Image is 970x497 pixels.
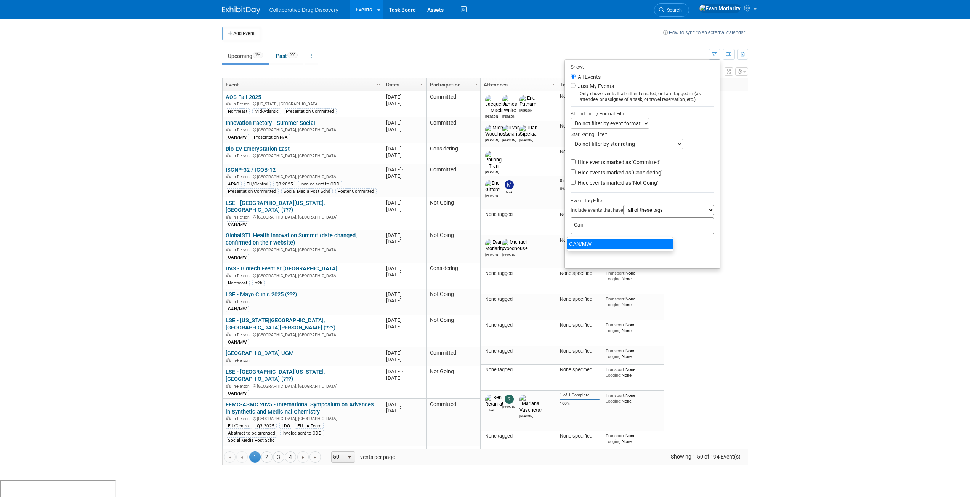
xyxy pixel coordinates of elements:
a: Participation [430,78,475,91]
div: Michael Woodhouse [502,252,516,257]
div: None None [606,270,661,281]
img: Michael Woodhouse [485,125,511,137]
a: GlobalSTL Health Innovation Summit (date changed, confirmed on their website) [226,232,357,246]
span: Events per page [321,451,402,463]
td: Not Going [426,366,480,399]
img: Michael Woodhouse [502,239,528,251]
a: Event [226,78,378,91]
td: Not Going [426,315,480,348]
div: None None [606,348,661,359]
span: In-Person [232,128,252,133]
span: In-Person [232,273,252,278]
div: [DATE] [386,126,423,133]
div: Q3 2025 [273,181,295,187]
a: 2nd Annual Hit ID Summit [226,448,291,455]
span: In-Person [232,416,252,421]
div: [DATE] [386,368,423,375]
div: 0% [560,187,600,192]
span: In-Person [232,384,252,389]
a: Dates [386,78,422,91]
span: Lodging: [606,372,622,378]
div: Phuong Tran [485,169,499,174]
div: None tagged [483,367,554,373]
img: Juan Gijzelaar [519,125,538,137]
img: Mark Garlinghouse [505,180,514,189]
span: - [402,167,403,173]
span: Go to the last page [312,454,318,460]
span: Transport: [606,270,625,276]
div: [GEOGRAPHIC_DATA], [GEOGRAPHIC_DATA] [226,415,379,422]
div: None None [606,393,661,404]
img: In-Person Event [226,273,231,277]
a: BVS - Biotech Event at [GEOGRAPHIC_DATA] [226,265,337,272]
a: 2 [261,451,273,463]
div: EU/Central [244,181,271,187]
div: [DATE] [386,323,423,330]
div: Social Media Post Schd [226,437,277,443]
div: [GEOGRAPHIC_DATA], [GEOGRAPHIC_DATA] [226,152,379,159]
div: [DATE] [386,94,423,100]
div: b2h [252,280,265,286]
a: Column Settings [374,78,383,89]
img: Susana Tomasio [505,395,514,404]
a: Column Settings [548,78,557,89]
a: ACS Fall 2025 [226,94,261,101]
label: Hide events marked as 'Considering' [576,169,662,176]
span: 50 [332,452,345,462]
a: LSE - [US_STATE][GEOGRAPHIC_DATA], [GEOGRAPHIC_DATA][PERSON_NAME] (???) [226,317,335,331]
span: 194 [253,52,263,58]
div: 100% [560,401,600,406]
div: [DATE] [386,152,423,158]
span: In-Person [232,248,252,252]
span: - [402,317,403,323]
img: In-Person Event [226,332,231,336]
div: None specified [560,123,600,129]
div: CAN/MW [226,254,249,260]
a: LSE - [GEOGRAPHIC_DATA][US_STATE], [GEOGRAPHIC_DATA] (???) [226,368,325,382]
label: Just My Events [576,82,614,90]
span: In-Person [232,299,252,304]
span: Column Settings [473,82,479,88]
span: Lodging: [606,398,622,404]
a: Attendees [484,78,552,91]
div: [GEOGRAPHIC_DATA], [GEOGRAPHIC_DATA] [226,214,379,220]
div: 1 of 1 Complete [560,393,600,398]
div: [DATE] [386,206,423,213]
div: None specified [560,433,600,439]
span: - [402,350,403,356]
div: Northeast [226,280,250,286]
img: In-Person Event [226,299,231,303]
div: None tagged [483,348,554,354]
div: CAN/MW [226,134,249,140]
a: EFMC-ASMC 2025 - International Symposium on Advances in Synthetic and Medicinal Chemistry [226,401,374,415]
img: ExhibitDay [222,6,260,14]
span: - [402,401,403,407]
div: Abstract to be arranged [226,430,277,436]
div: None tagged [483,433,554,439]
a: Go to the last page [309,451,321,463]
div: Evan Moriarity [485,252,499,257]
a: ISCNP-32 / ICOB-12 [226,166,276,173]
div: [DATE] [386,145,423,152]
span: Column Settings [419,82,425,88]
div: Presentation N/A [252,134,290,140]
div: Michael Woodhouse [485,137,499,142]
span: Transport: [606,393,625,398]
span: Column Settings [375,82,382,88]
div: None specified [560,322,600,328]
div: CAN/MW [567,239,673,249]
div: [DATE] [386,173,423,179]
div: [DATE] [386,375,423,381]
span: Transport: [606,296,625,302]
div: 0 of 1 Complete [560,178,600,184]
span: Transport: [606,322,625,328]
div: None tagged [483,322,554,328]
td: Considering [426,446,480,472]
div: Only show events that either I created, or I am tagged in (as attendee, or assignee of a task, or... [571,91,714,102]
span: In-Person [232,358,252,363]
a: Go to the next page [297,451,309,463]
div: [GEOGRAPHIC_DATA], [GEOGRAPHIC_DATA] [226,173,379,180]
a: Innovation Factory - Summer Social [226,120,315,126]
div: [DATE] [386,100,423,107]
div: [GEOGRAPHIC_DATA], [GEOGRAPHIC_DATA] [226,246,379,253]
